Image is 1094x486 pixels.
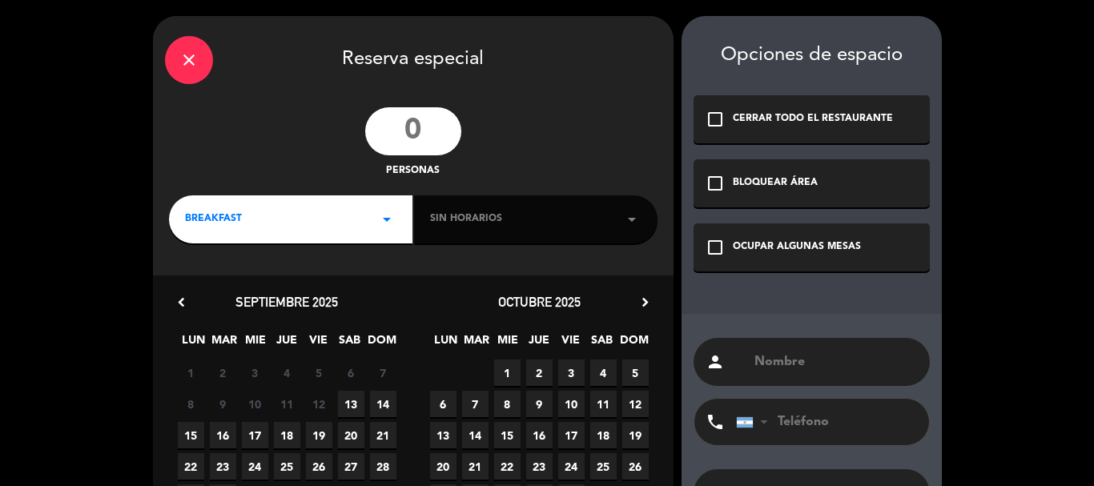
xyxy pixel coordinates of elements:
[494,391,521,417] span: 8
[242,391,268,417] span: 10
[526,331,553,357] span: JUE
[365,107,461,155] input: 0
[557,331,584,357] span: VIE
[622,422,649,448] span: 19
[185,211,242,227] span: BREAKFAST
[368,331,394,357] span: DOM
[242,359,268,386] span: 3
[370,422,396,448] span: 21
[590,391,617,417] span: 11
[620,331,646,357] span: DOM
[494,359,521,386] span: 1
[180,331,207,357] span: LUN
[338,391,364,417] span: 13
[242,453,268,480] span: 24
[590,422,617,448] span: 18
[274,453,300,480] span: 25
[590,453,617,480] span: 25
[733,111,893,127] div: CERRAR TODO EL RESTAURANTE
[274,359,300,386] span: 4
[210,453,236,480] span: 23
[706,174,725,193] i: check_box_outline_blank
[706,412,725,432] i: phone
[462,422,489,448] span: 14
[243,331,269,357] span: MIE
[178,453,204,480] span: 22
[179,50,199,70] i: close
[622,391,649,417] span: 12
[274,331,300,357] span: JUE
[736,399,912,445] input: Teléfono
[430,391,457,417] span: 6
[558,359,585,386] span: 3
[637,294,654,311] i: chevron_right
[694,44,930,67] div: Opciones de espacio
[526,422,553,448] span: 16
[306,359,332,386] span: 5
[706,352,725,372] i: person
[274,391,300,417] span: 11
[462,453,489,480] span: 21
[210,391,236,417] span: 9
[173,294,190,311] i: chevron_left
[178,422,204,448] span: 15
[464,331,490,357] span: MAR
[430,453,457,480] span: 20
[462,391,489,417] span: 7
[706,238,725,257] i: check_box_outline_blank
[306,453,332,480] span: 26
[430,422,457,448] span: 13
[706,110,725,129] i: check_box_outline_blank
[210,359,236,386] span: 2
[338,453,364,480] span: 27
[733,239,861,255] div: OCUPAR ALGUNAS MESAS
[153,16,674,99] div: Reserva especial
[336,331,363,357] span: SAB
[210,422,236,448] span: 16
[235,294,338,310] span: septiembre 2025
[622,359,649,386] span: 5
[430,211,502,227] span: Sin horarios
[589,331,615,357] span: SAB
[338,422,364,448] span: 20
[338,359,364,386] span: 6
[178,391,204,417] span: 8
[377,210,396,229] i: arrow_drop_down
[494,422,521,448] span: 15
[432,331,459,357] span: LUN
[558,422,585,448] span: 17
[558,391,585,417] span: 10
[242,422,268,448] span: 17
[370,391,396,417] span: 14
[370,359,396,386] span: 7
[590,359,617,386] span: 4
[498,294,581,310] span: octubre 2025
[494,453,521,480] span: 22
[622,453,649,480] span: 26
[211,331,238,357] span: MAR
[526,391,553,417] span: 9
[306,391,332,417] span: 12
[526,453,553,480] span: 23
[306,422,332,448] span: 19
[495,331,521,357] span: MIE
[753,351,918,373] input: Nombre
[737,400,774,444] div: Argentina: +54
[305,331,332,357] span: VIE
[526,359,553,386] span: 2
[622,210,642,229] i: arrow_drop_down
[274,422,300,448] span: 18
[370,453,396,480] span: 28
[733,175,818,191] div: BLOQUEAR ÁREA
[558,453,585,480] span: 24
[178,359,204,386] span: 1
[386,163,440,179] span: personas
